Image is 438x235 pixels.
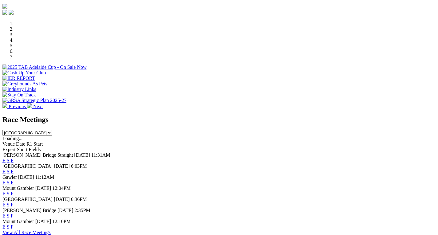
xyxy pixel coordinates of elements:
[2,81,47,87] img: Greyhounds As Pets
[2,186,34,191] span: Mount Gambier
[2,213,6,218] a: E
[18,174,34,180] span: [DATE]
[2,103,7,108] img: chevron-left-pager-white.svg
[11,213,14,218] a: F
[7,213,10,218] a: S
[71,197,87,202] span: 6:36PM
[2,65,87,70] img: 2025 TAB Adelaide Cup - On Sale Now
[2,174,17,180] span: Gawler
[35,174,54,180] span: 11:12AM
[52,186,71,191] span: 12:04PM
[74,152,90,158] span: [DATE]
[2,197,53,202] span: [GEOGRAPHIC_DATA]
[11,202,14,207] a: F
[57,208,73,213] span: [DATE]
[29,147,41,152] span: Fields
[74,208,90,213] span: 2:35PM
[2,152,73,158] span: [PERSON_NAME] Bridge Straight
[2,180,6,185] a: E
[16,141,25,147] span: Date
[35,219,51,224] span: [DATE]
[2,10,7,15] img: facebook.svg
[2,191,6,196] a: E
[27,104,43,109] a: Next
[2,224,6,229] a: E
[2,202,6,207] a: E
[2,116,436,124] h2: Race Meetings
[2,219,34,224] span: Mount Gambier
[33,104,43,109] span: Next
[2,98,66,103] img: GRSA Strategic Plan 2025-27
[11,180,14,185] a: F
[9,10,14,15] img: twitter.svg
[91,152,110,158] span: 11:31AM
[11,224,14,229] a: F
[2,92,36,98] img: Stay On Track
[2,208,56,213] span: [PERSON_NAME] Bridge
[26,141,43,147] span: R1 Start
[2,87,36,92] img: Industry Links
[71,163,87,169] span: 6:03PM
[11,169,14,174] a: F
[2,4,7,9] img: logo-grsa-white.png
[2,147,16,152] span: Expert
[52,219,71,224] span: 12:10PM
[2,104,27,109] a: Previous
[54,163,70,169] span: [DATE]
[9,104,26,109] span: Previous
[7,202,10,207] a: S
[2,70,46,76] img: Cash Up Your Club
[11,191,14,196] a: F
[7,180,10,185] a: S
[2,158,6,163] a: E
[2,169,6,174] a: E
[7,191,10,196] a: S
[7,158,10,163] a: S
[11,158,14,163] a: F
[2,141,15,147] span: Venue
[17,147,28,152] span: Short
[2,136,22,141] span: Loading...
[2,76,35,81] img: IER REPORT
[2,230,51,235] a: View All Race Meetings
[27,103,32,108] img: chevron-right-pager-white.svg
[2,163,53,169] span: [GEOGRAPHIC_DATA]
[7,169,10,174] a: S
[54,197,70,202] span: [DATE]
[7,224,10,229] a: S
[35,186,51,191] span: [DATE]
